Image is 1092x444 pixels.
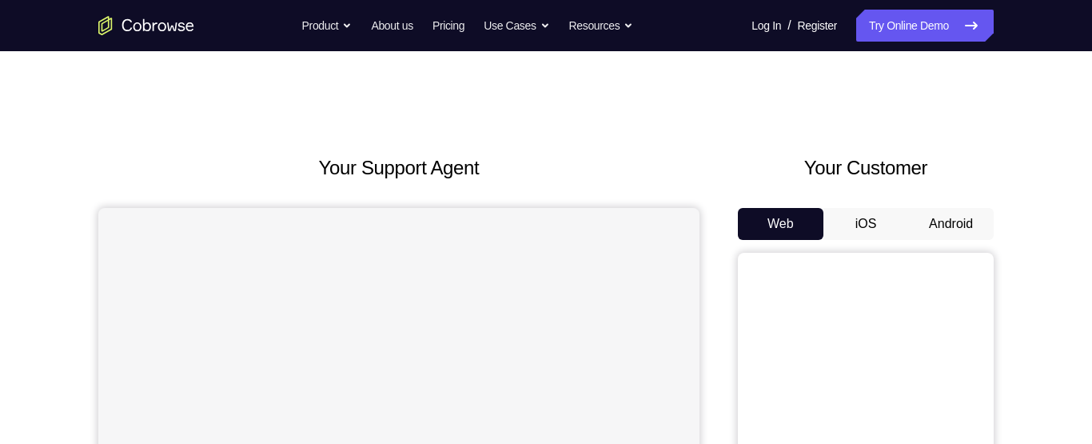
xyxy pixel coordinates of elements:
[371,10,412,42] a: About us
[823,208,909,240] button: iOS
[856,10,994,42] a: Try Online Demo
[751,10,781,42] a: Log In
[908,208,994,240] button: Android
[484,10,549,42] button: Use Cases
[569,10,634,42] button: Resources
[798,10,837,42] a: Register
[738,208,823,240] button: Web
[738,154,994,182] h2: Your Customer
[98,154,699,182] h2: Your Support Agent
[787,16,791,35] span: /
[302,10,353,42] button: Product
[432,10,464,42] a: Pricing
[98,16,194,35] a: Go to the home page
